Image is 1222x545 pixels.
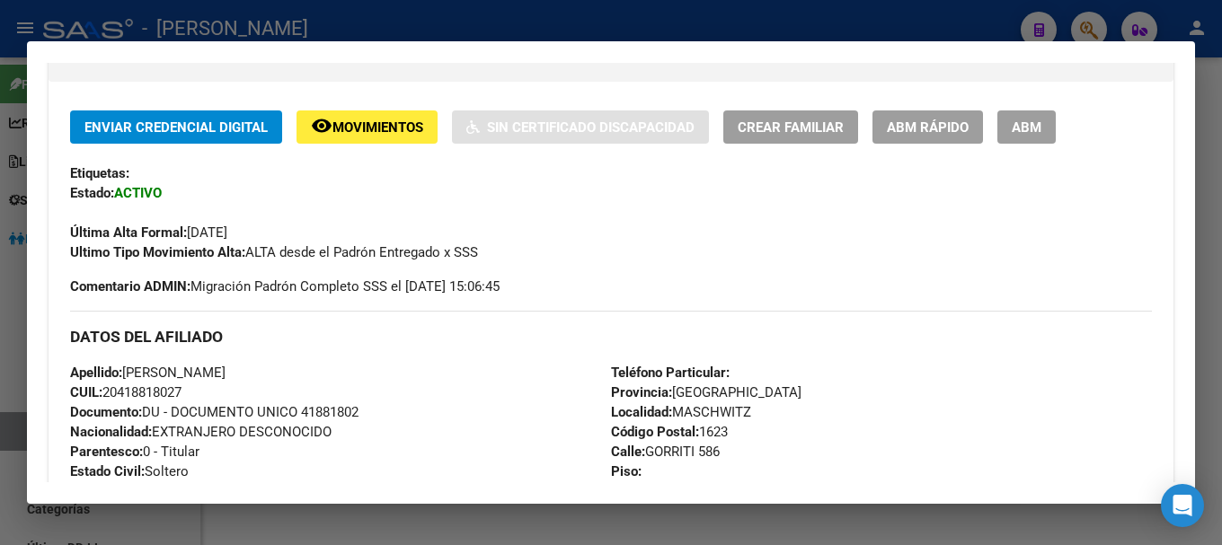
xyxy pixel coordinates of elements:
span: 20418818027 [70,384,182,400]
strong: Etiquetas: [70,165,129,181]
strong: Apellido: [70,365,122,381]
strong: Calle: [611,444,645,460]
button: Sin Certificado Discapacidad [452,110,709,144]
span: ABM Rápido [887,119,969,136]
strong: Documento: [70,404,142,420]
button: Enviar Credencial Digital [70,110,282,144]
strong: Teléfono Particular: [611,365,730,381]
span: [GEOGRAPHIC_DATA] [611,384,801,400]
strong: Código Postal: [611,424,699,440]
span: DU - DOCUMENTO UNICO 41881802 [70,404,359,420]
span: EXTRANJERO DESCONOCIDO [70,424,332,440]
strong: Parentesco: [70,444,143,460]
span: Sin Certificado Discapacidad [487,119,695,136]
span: Crear Familiar [738,119,844,136]
strong: ACTIVO [114,185,162,201]
div: Open Intercom Messenger [1161,484,1204,527]
span: Soltero [70,463,189,479]
span: 0 - Titular [70,444,199,460]
strong: Provincia: [611,384,672,400]
span: ALTA desde el Padrón Entregado x SSS [70,244,478,260]
strong: CUIL: [70,384,102,400]
strong: Localidad: [611,404,672,420]
span: GORRITI 586 [611,444,720,460]
strong: Estado: [70,185,114,201]
button: ABM [997,110,1056,144]
mat-icon: remove_red_eye [311,115,332,136]
button: ABM Rápido [872,110,983,144]
span: MASCHWITZ [611,404,751,420]
button: Movimientos [297,110,438,144]
strong: Nacionalidad: [70,424,152,440]
span: [DATE] [70,224,227,241]
strong: Estado Civil: [70,463,145,479]
span: Enviar Credencial Digital [84,119,268,136]
button: Crear Familiar [723,110,858,144]
strong: Última Alta Formal: [70,224,187,241]
span: [PERSON_NAME] [70,365,226,381]
span: Migración Padrón Completo SSS el [DATE] 15:06:45 [70,277,500,296]
span: 1623 [611,424,728,440]
strong: Comentario ADMIN: [70,278,190,294]
span: ABM [1012,119,1041,136]
span: Movimientos [332,119,423,136]
strong: Piso: [611,463,642,479]
h3: DATOS DEL AFILIADO [70,327,1152,347]
strong: Ultimo Tipo Movimiento Alta: [70,244,245,260]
